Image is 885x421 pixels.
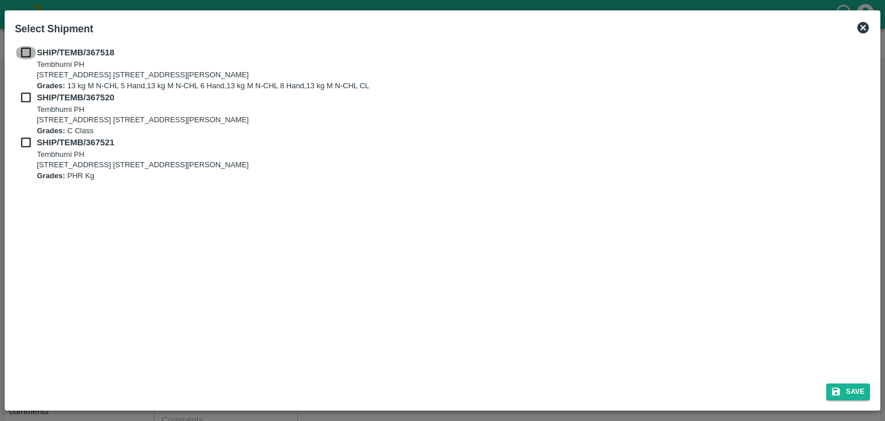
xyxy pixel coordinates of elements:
p: 13 kg M N-CHL 5 Hand,13 kg M N-CHL 6 Hand,13 kg M N-CHL 8 Hand,13 kg M N-CHL CL [37,81,369,92]
b: Grades: [37,171,65,180]
p: Tembhurni PH [37,59,369,70]
p: [STREET_ADDRESS] [STREET_ADDRESS][PERSON_NAME] [37,160,249,171]
b: SHIP/TEMB/367518 [37,48,114,57]
p: Tembhurni PH [37,149,249,160]
p: PHR Kg [37,171,249,182]
button: Save [826,384,870,400]
b: SHIP/TEMB/367521 [37,138,114,147]
b: Grades: [37,126,65,135]
b: Select Shipment [15,23,93,35]
b: Grades: [37,81,65,90]
p: [STREET_ADDRESS] [STREET_ADDRESS][PERSON_NAME] [37,70,369,81]
p: C Class [37,126,249,137]
p: Tembhurni PH [37,104,249,115]
b: SHIP/TEMB/367520 [37,93,114,102]
p: [STREET_ADDRESS] [STREET_ADDRESS][PERSON_NAME] [37,115,249,126]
